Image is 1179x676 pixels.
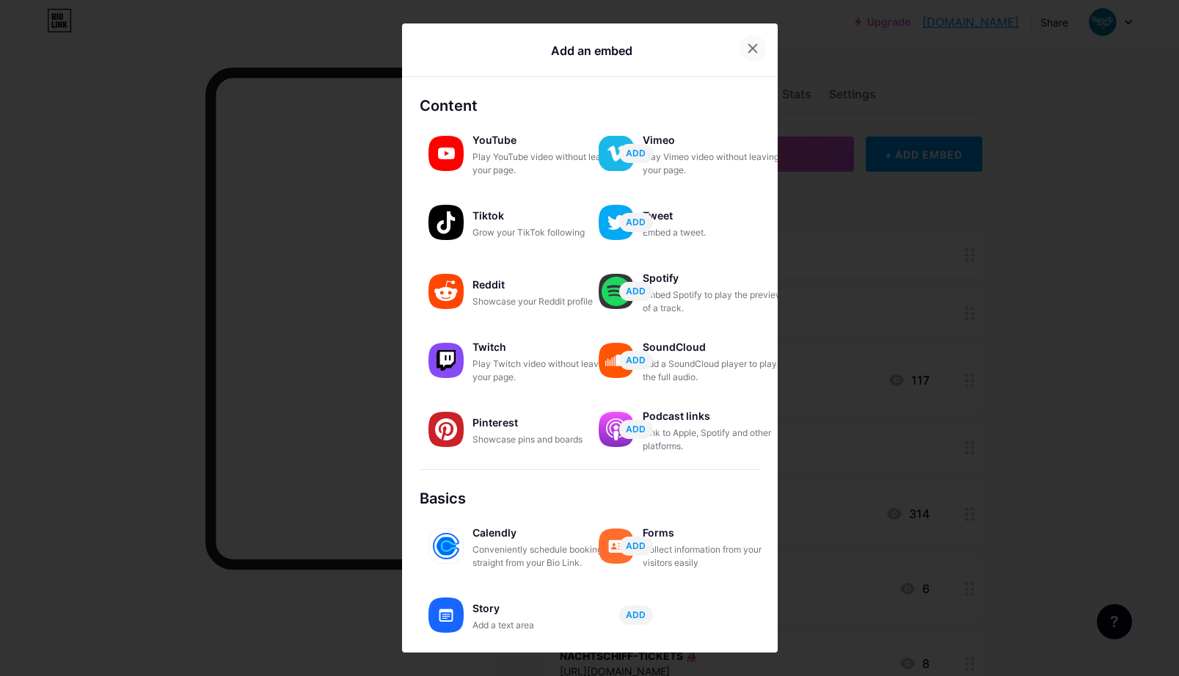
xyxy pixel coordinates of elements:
[619,213,653,232] button: ADD
[428,343,464,378] img: twitch
[428,528,464,564] img: calendly
[599,343,634,378] img: soundcloud
[619,537,653,556] button: ADD
[643,268,789,288] div: Spotify
[643,130,789,150] div: Vimeo
[626,285,646,297] span: ADD
[643,206,789,226] div: Tweet
[420,487,760,509] div: Basics
[472,619,619,632] div: Add a text area
[619,282,653,301] button: ADD
[643,226,789,239] div: Embed a tweet.
[626,354,646,366] span: ADD
[551,42,632,59] div: Add an embed
[599,205,634,240] img: twitter
[643,337,789,357] div: SoundCloud
[599,136,634,171] img: vimeo
[626,423,646,435] span: ADD
[428,274,464,309] img: reddit
[626,147,646,159] span: ADD
[626,539,646,552] span: ADD
[643,523,789,543] div: Forms
[472,275,619,295] div: Reddit
[472,337,619,357] div: Twitch
[428,412,464,447] img: pinterest
[420,95,760,117] div: Content
[472,433,619,446] div: Showcase pins and boards
[472,357,619,384] div: Play Twitch video without leaving your page.
[619,420,653,439] button: ADD
[472,150,619,177] div: Play YouTube video without leaving your page.
[428,136,464,171] img: youtube
[472,295,619,308] div: Showcase your Reddit profile
[472,226,619,239] div: Grow your TikTok following
[643,357,789,384] div: Add a SoundCloud player to play the full audio.
[643,426,789,453] div: Link to Apple, Spotify and other platforms.
[472,543,619,570] div: Conveniently schedule bookings straight from your Bio Link.
[619,351,653,370] button: ADD
[599,528,634,564] img: forms
[619,606,653,625] button: ADD
[626,608,646,621] span: ADD
[643,288,789,315] div: Embed Spotify to play the preview of a track.
[599,274,634,309] img: spotify
[428,597,464,633] img: story
[472,130,619,150] div: YouTube
[472,412,619,433] div: Pinterest
[643,150,789,177] div: Play Vimeo video without leaving your page.
[599,412,634,447] img: podcastlinks
[643,543,789,570] div: Collect information from your visitors easily
[472,523,619,543] div: Calendly
[643,406,789,426] div: Podcast links
[472,598,619,619] div: Story
[619,144,653,163] button: ADD
[472,206,619,226] div: Tiktok
[626,216,646,228] span: ADD
[428,205,464,240] img: tiktok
